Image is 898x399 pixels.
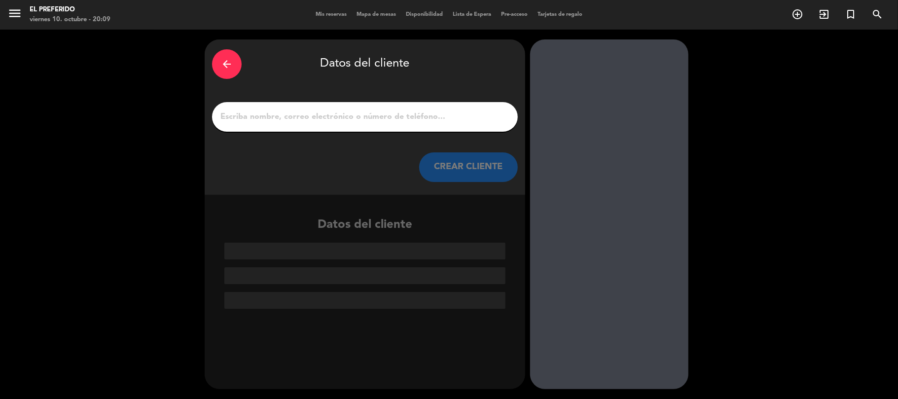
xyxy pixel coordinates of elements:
button: menu [7,6,22,24]
i: menu [7,6,22,21]
span: Tarjetas de regalo [533,12,587,17]
span: Mapa de mesas [352,12,401,17]
span: Disponibilidad [401,12,448,17]
span: Mis reservas [311,12,352,17]
button: CREAR CLIENTE [419,152,518,182]
i: add_circle_outline [791,8,803,20]
div: Datos del cliente [205,216,525,309]
i: exit_to_app [818,8,830,20]
div: Datos del cliente [212,47,518,81]
div: viernes 10. octubre - 20:09 [30,15,110,25]
span: Pre-acceso [496,12,533,17]
i: search [871,8,883,20]
i: arrow_back [221,58,233,70]
i: turned_in_not [845,8,857,20]
input: Escriba nombre, correo electrónico o número de teléfono... [219,110,510,124]
div: El Preferido [30,5,110,15]
span: Lista de Espera [448,12,496,17]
